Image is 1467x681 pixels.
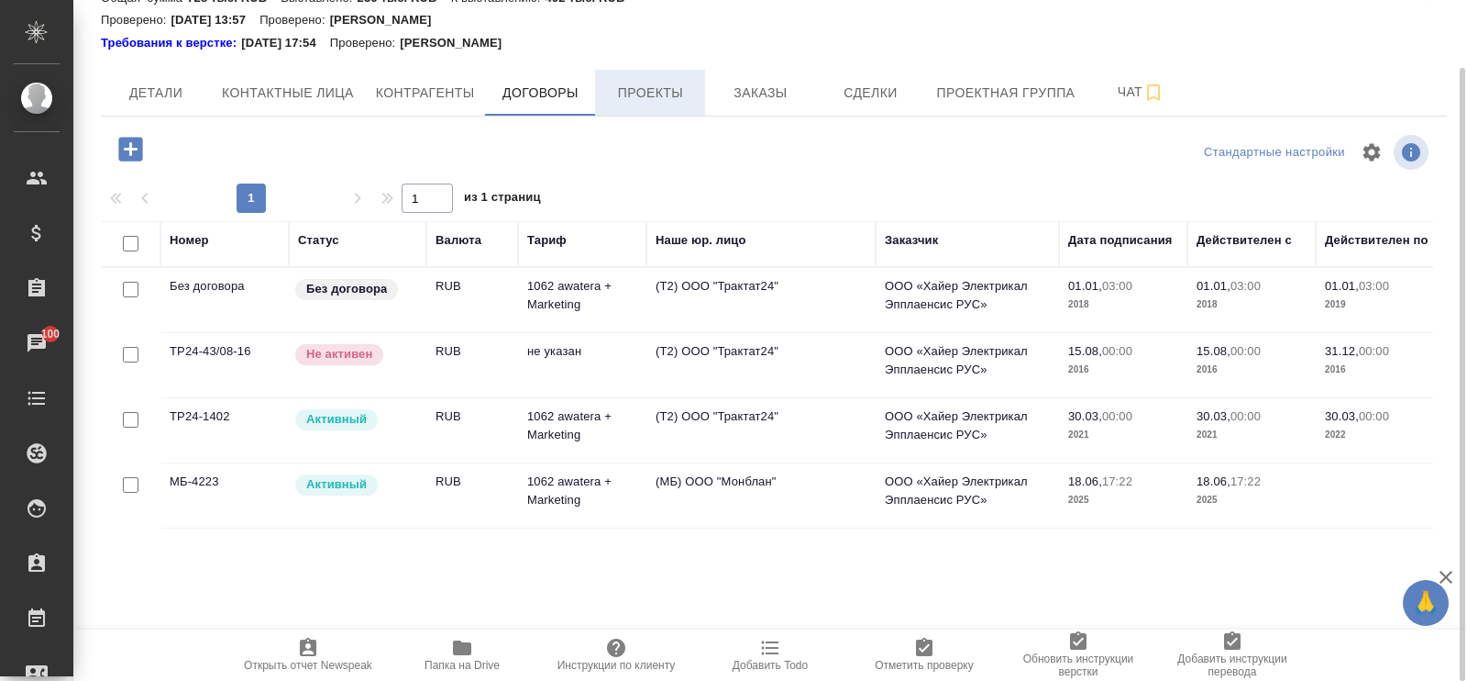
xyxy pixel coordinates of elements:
[436,231,481,250] div: Валюта
[1230,409,1261,423] p: 00:00
[1142,82,1164,104] svg: Подписаться
[5,320,69,366] a: 100
[1068,296,1178,314] p: 2018
[1197,491,1307,509] p: 2025
[426,398,518,463] td: RUB
[1325,296,1435,314] p: 2019
[306,410,367,429] p: Активный
[1068,409,1102,423] p: 30.03,
[527,231,567,250] div: Тариф
[1001,630,1155,681] button: Обновить инструкции верстки
[875,659,973,672] span: Отметить проверку
[160,398,289,463] td: ТР24-1402
[646,268,876,332] td: (Т2) ООО "Трактат24"
[376,82,475,105] span: Контрагенты
[160,463,289,528] td: МБ-4223
[1325,426,1435,444] p: 2022
[1403,580,1449,626] button: 🙏
[1197,231,1292,250] div: Действителен с
[1325,409,1359,423] p: 30.03,
[1350,130,1394,174] span: Настроить таблицу
[1394,135,1432,170] span: Посмотреть информацию
[170,231,209,250] div: Номер
[1230,279,1261,293] p: 03:00
[936,82,1075,105] span: Проектная группа
[1166,653,1298,678] span: Добавить инструкции перевода
[656,231,746,250] div: Наше юр. лицо
[1325,279,1359,293] p: 01.01,
[1068,426,1178,444] p: 2021
[298,231,339,250] div: Статус
[1068,361,1178,379] p: 2016
[231,630,385,681] button: Открыть отчет Newspeak
[885,407,1050,444] p: ООО «Хайер Электрикал Эпплаенсис РУС»
[464,186,541,213] span: из 1 страниц
[1197,426,1307,444] p: 2021
[1012,653,1144,678] span: Обновить инструкции верстки
[1410,584,1441,622] span: 🙏
[1230,474,1261,488] p: 17:22
[1197,409,1230,423] p: 30.03,
[1199,139,1350,167] div: split button
[716,82,804,105] span: Заказы
[1325,231,1428,250] div: Действителен по
[241,34,330,52] p: [DATE] 17:54
[1068,474,1102,488] p: 18.06,
[222,82,354,105] span: Контактные лица
[306,280,387,298] p: Без договора
[1102,279,1132,293] p: 03:00
[112,82,200,105] span: Детали
[885,231,938,250] div: Заказчик
[646,333,876,397] td: (Т2) ООО "Трактат24"
[426,333,518,397] td: RUB
[1197,361,1307,379] p: 2016
[400,34,515,52] p: [PERSON_NAME]
[885,342,1050,379] p: ООО «Хайер Электрикал Эпплаенсис РУС»
[847,630,1001,681] button: Отметить проверку
[1102,474,1132,488] p: 17:22
[426,268,518,332] td: RUB
[1359,344,1389,358] p: 00:00
[1068,231,1173,250] div: Дата подписания
[160,268,289,332] td: Без договора
[1230,344,1261,358] p: 00:00
[1359,409,1389,423] p: 00:00
[101,13,171,27] p: Проверено:
[826,82,914,105] span: Сделки
[385,630,539,681] button: Папка на Drive
[1359,279,1389,293] p: 03:00
[557,659,676,672] span: Инструкции по клиенту
[1068,491,1178,509] p: 2025
[1197,296,1307,314] p: 2018
[518,268,646,332] td: 1062 awatera + Marketing
[330,34,401,52] p: Проверено:
[259,13,330,27] p: Проверено:
[518,333,646,397] td: не указан
[1097,81,1185,104] span: Чат
[30,325,72,343] span: 100
[606,82,694,105] span: Проекты
[306,345,372,363] p: Не активен
[1325,344,1359,358] p: 31.12,
[105,130,156,168] button: Добавить договор
[426,463,518,528] td: RUB
[518,398,646,463] td: 1062 awatera + Marketing
[693,630,847,681] button: Добавить Todo
[496,82,584,105] span: Договоры
[539,630,693,681] button: Инструкции по клиенту
[1068,279,1102,293] p: 01.01,
[885,277,1050,314] p: ООО «Хайер Электрикал Эпплаенсис РУС»
[1102,344,1132,358] p: 00:00
[1197,279,1230,293] p: 01.01,
[244,659,372,672] span: Открыть отчет Newspeak
[518,463,646,528] td: 1062 awatera + Marketing
[1197,344,1230,358] p: 15.08,
[1102,409,1132,423] p: 00:00
[101,34,241,52] a: Требования к верстке:
[1325,361,1435,379] p: 2016
[330,13,446,27] p: [PERSON_NAME]
[171,13,260,27] p: [DATE] 13:57
[160,333,289,397] td: ТР24-43/08-16
[646,398,876,463] td: (Т2) ООО "Трактат24"
[425,659,500,672] span: Папка на Drive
